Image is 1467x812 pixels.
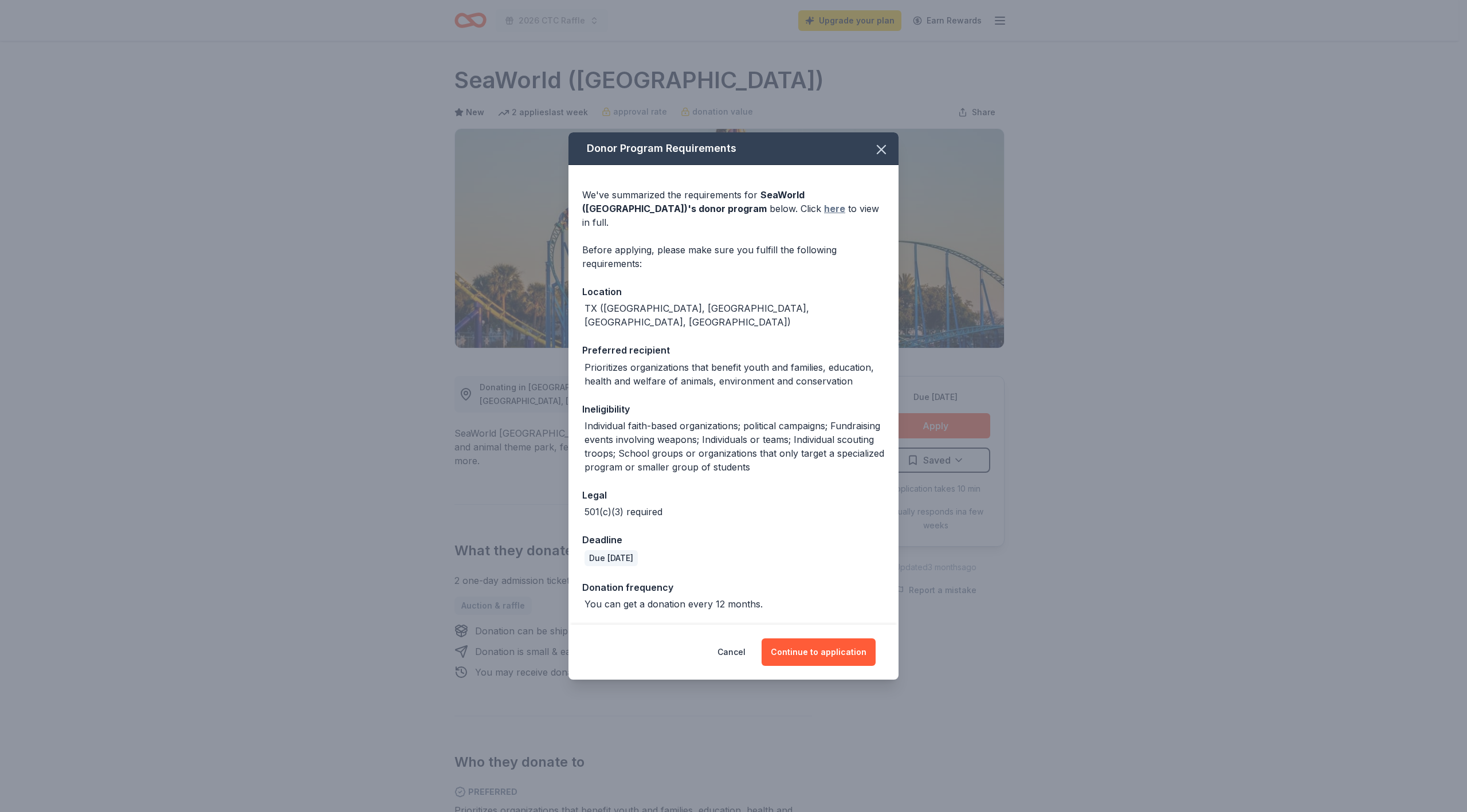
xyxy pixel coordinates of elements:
div: Ineligibility [582,402,885,417]
div: Donor Program Requirements [568,132,899,165]
div: You can get a donation every 12 months. [585,597,763,611]
div: Prioritizes organizations that benefit youth and families, education, health and welfare of anima... [585,360,885,388]
button: Continue to application [762,638,876,666]
div: Location [582,284,885,299]
div: We've summarized the requirements for below. Click to view in full. [582,188,885,229]
a: here [824,202,845,215]
div: Preferred recipient [582,343,885,358]
div: Legal [582,488,885,503]
div: Individual faith-based organizations; political campaigns; Fundraising events involving weapons; ... [585,419,885,474]
div: Before applying, please make sure you fulfill the following requirements: [582,243,885,270]
div: Donation frequency [582,580,885,595]
div: Deadline [582,532,885,547]
div: TX ([GEOGRAPHIC_DATA], [GEOGRAPHIC_DATA], [GEOGRAPHIC_DATA], [GEOGRAPHIC_DATA]) [585,301,885,329]
div: Due [DATE] [585,550,638,566]
button: Cancel [717,638,746,666]
div: 501(c)(3) required [585,505,662,519]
